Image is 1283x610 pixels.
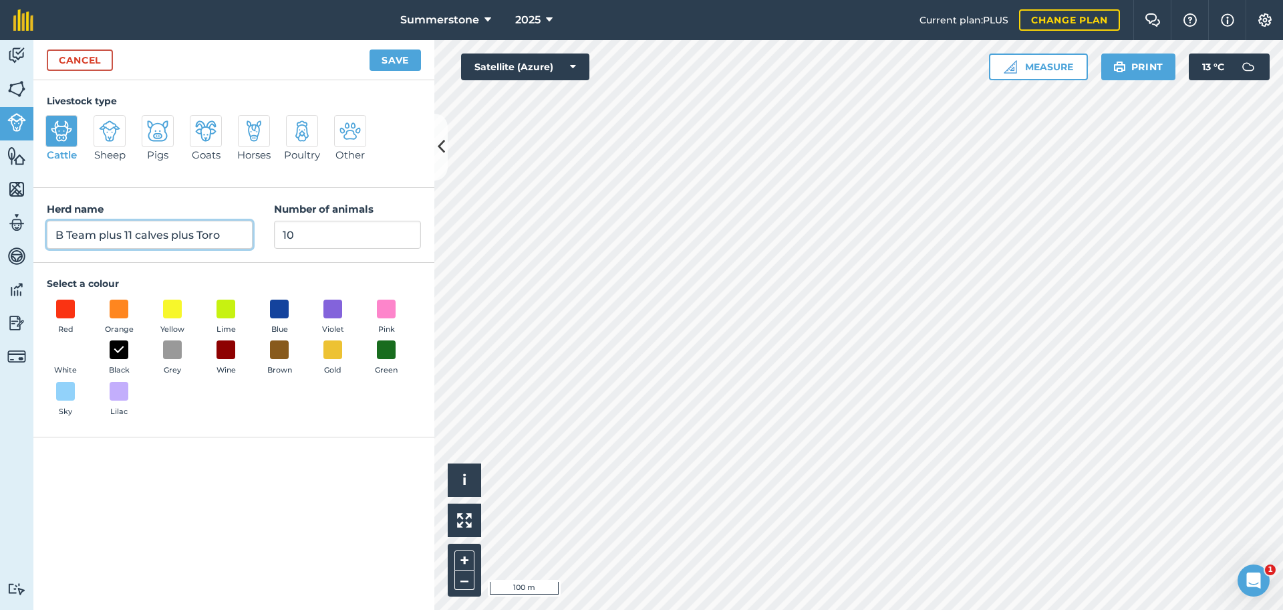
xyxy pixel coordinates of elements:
[109,365,130,377] span: Black
[237,147,271,163] span: Horses
[454,571,474,590] button: –
[919,13,1008,27] span: Current plan : PLUS
[1202,54,1224,80] span: 13 ° C
[100,382,138,418] button: Lilac
[324,365,341,377] span: Gold
[335,147,365,163] span: Other
[99,120,120,142] img: svg+xml;base64,PD94bWwgdmVyc2lvbj0iMS4wIiBlbmNvZGluZz0idXRmLTgiPz4KPCEtLSBHZW5lcmF0b3I6IEFkb2JlIE...
[59,406,72,418] span: Sky
[271,324,288,336] span: Blue
[462,472,466,488] span: i
[314,300,351,336] button: Violet
[448,464,481,497] button: i
[7,213,26,233] img: svg+xml;base64,PD94bWwgdmVyc2lvbj0iMS4wIiBlbmNvZGluZz0idXRmLTgiPz4KPCEtLSBHZW5lcmF0b3I6IEFkb2JlIE...
[461,54,589,80] button: Satellite (Azure)
[105,324,134,336] span: Orange
[1221,12,1234,28] img: svg+xml;base64,PHN2ZyB4bWxucz0iaHR0cDovL3d3dy53My5vcmcvMjAwMC9zdmciIHdpZHRoPSIxNyIgaGVpZ2h0PSIxNy...
[47,203,104,215] strong: Herd name
[7,280,26,300] img: svg+xml;base64,PD94bWwgdmVyc2lvbj0iMS4wIiBlbmNvZGluZz0idXRmLTgiPz4KPCEtLSBHZW5lcmF0b3I6IEFkb2JlIE...
[100,340,138,377] button: Black
[7,79,26,99] img: svg+xml;base64,PHN2ZyB4bWxucz0iaHR0cDovL3d3dy53My5vcmcvMjAwMC9zdmciIHdpZHRoPSI1NiIgaGVpZ2h0PSI2MC...
[322,324,344,336] span: Violet
[284,147,320,163] span: Poultry
[274,203,374,215] strong: Number of animals
[1235,54,1262,80] img: svg+xml;base64,PD94bWwgdmVyc2lvbj0iMS4wIiBlbmNvZGluZz0idXRmLTgiPz4KPCEtLSBHZW5lcmF0b3I6IEFkb2JlIE...
[7,179,26,199] img: svg+xml;base64,PHN2ZyB4bWxucz0iaHR0cDovL3d3dy53My5vcmcvMjAwMC9zdmciIHdpZHRoPSI1NiIgaGVpZ2h0PSI2MC...
[100,300,138,336] button: Orange
[217,365,236,377] span: Wine
[94,147,126,163] span: Sheep
[47,382,84,418] button: Sky
[454,550,474,571] button: +
[154,340,191,377] button: Grey
[261,340,298,377] button: Brown
[7,583,26,595] img: svg+xml;base64,PD94bWwgdmVyc2lvbj0iMS4wIiBlbmNvZGluZz0idXRmLTgiPz4KPCEtLSBHZW5lcmF0b3I6IEFkb2JlIE...
[370,49,421,71] button: Save
[7,45,26,66] img: svg+xml;base64,PD94bWwgdmVyc2lvbj0iMS4wIiBlbmNvZGluZz0idXRmLTgiPz4KPCEtLSBHZW5lcmF0b3I6IEFkb2JlIE...
[217,324,236,336] span: Lime
[1257,13,1273,27] img: A cog icon
[378,324,395,336] span: Pink
[291,120,313,142] img: svg+xml;base64,PD94bWwgdmVyc2lvbj0iMS4wIiBlbmNvZGluZz0idXRmLTgiPz4KPCEtLSBHZW5lcmF0b3I6IEFkb2JlIE...
[192,147,221,163] span: Goats
[400,12,479,28] span: Summerstone
[47,147,77,163] span: Cattle
[375,365,398,377] span: Green
[7,313,26,333] img: svg+xml;base64,PD94bWwgdmVyc2lvbj0iMS4wIiBlbmNvZGluZz0idXRmLTgiPz4KPCEtLSBHZW5lcmF0b3I6IEFkb2JlIE...
[314,340,351,377] button: Gold
[47,94,421,108] h4: Livestock type
[147,120,168,142] img: svg+xml;base64,PD94bWwgdmVyc2lvbj0iMS4wIiBlbmNvZGluZz0idXRmLTgiPz4KPCEtLSBHZW5lcmF0b3I6IEFkb2JlIE...
[207,300,245,336] button: Lime
[368,300,405,336] button: Pink
[154,300,191,336] button: Yellow
[7,146,26,166] img: svg+xml;base64,PHN2ZyB4bWxucz0iaHR0cDovL3d3dy53My5vcmcvMjAwMC9zdmciIHdpZHRoPSI1NiIgaGVpZ2h0PSI2MC...
[1004,60,1017,74] img: Ruler icon
[1238,565,1270,597] iframe: Intercom live chat
[207,340,245,377] button: Wine
[51,120,72,142] img: svg+xml;base64,PD94bWwgdmVyc2lvbj0iMS4wIiBlbmNvZGluZz0idXRmLTgiPz4KPCEtLSBHZW5lcmF0b3I6IEFkb2JlIE...
[1265,565,1276,575] span: 1
[243,120,265,142] img: svg+xml;base64,PD94bWwgdmVyc2lvbj0iMS4wIiBlbmNvZGluZz0idXRmLTgiPz4KPCEtLSBHZW5lcmF0b3I6IEFkb2JlIE...
[368,340,405,377] button: Green
[147,147,168,163] span: Pigs
[160,324,184,336] span: Yellow
[1189,54,1270,80] button: 13 °C
[1101,54,1176,80] button: Print
[1182,13,1198,27] img: A question mark icon
[267,365,292,377] span: Brown
[110,406,128,418] span: Lilac
[47,300,84,336] button: Red
[58,324,74,336] span: Red
[261,300,298,336] button: Blue
[54,365,77,377] span: White
[195,120,217,142] img: svg+xml;base64,PD94bWwgdmVyc2lvbj0iMS4wIiBlbmNvZGluZz0idXRmLTgiPz4KPCEtLSBHZW5lcmF0b3I6IEFkb2JlIE...
[113,342,125,358] img: svg+xml;base64,PHN2ZyB4bWxucz0iaHR0cDovL3d3dy53My5vcmcvMjAwMC9zdmciIHdpZHRoPSIxOCIgaGVpZ2h0PSIyNC...
[7,113,26,132] img: svg+xml;base64,PD94bWwgdmVyc2lvbj0iMS4wIiBlbmNvZGluZz0idXRmLTgiPz4KPCEtLSBHZW5lcmF0b3I6IEFkb2JlIE...
[1019,9,1120,31] a: Change plan
[515,12,541,28] span: 2025
[457,513,472,528] img: Four arrows, one pointing top left, one top right, one bottom right and the last bottom left
[47,49,113,71] a: Cancel
[1113,59,1126,75] img: svg+xml;base64,PHN2ZyB4bWxucz0iaHR0cDovL3d3dy53My5vcmcvMjAwMC9zdmciIHdpZHRoPSIxOSIgaGVpZ2h0PSIyNC...
[7,246,26,266] img: svg+xml;base64,PD94bWwgdmVyc2lvbj0iMS4wIiBlbmNvZGluZz0idXRmLTgiPz4KPCEtLSBHZW5lcmF0b3I6IEFkb2JlIE...
[989,54,1088,80] button: Measure
[339,120,361,142] img: svg+xml;base64,PD94bWwgdmVyc2lvbj0iMS4wIiBlbmNvZGluZz0idXRmLTgiPz4KPCEtLSBHZW5lcmF0b3I6IEFkb2JlIE...
[1145,13,1161,27] img: Two speech bubbles overlapping with the left bubble in the forefront
[47,340,84,377] button: White
[47,278,119,290] strong: Select a colour
[13,9,33,31] img: fieldmargin Logo
[164,365,181,377] span: Grey
[7,347,26,366] img: svg+xml;base64,PD94bWwgdmVyc2lvbj0iMS4wIiBlbmNvZGluZz0idXRmLTgiPz4KPCEtLSBHZW5lcmF0b3I6IEFkb2JlIE...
